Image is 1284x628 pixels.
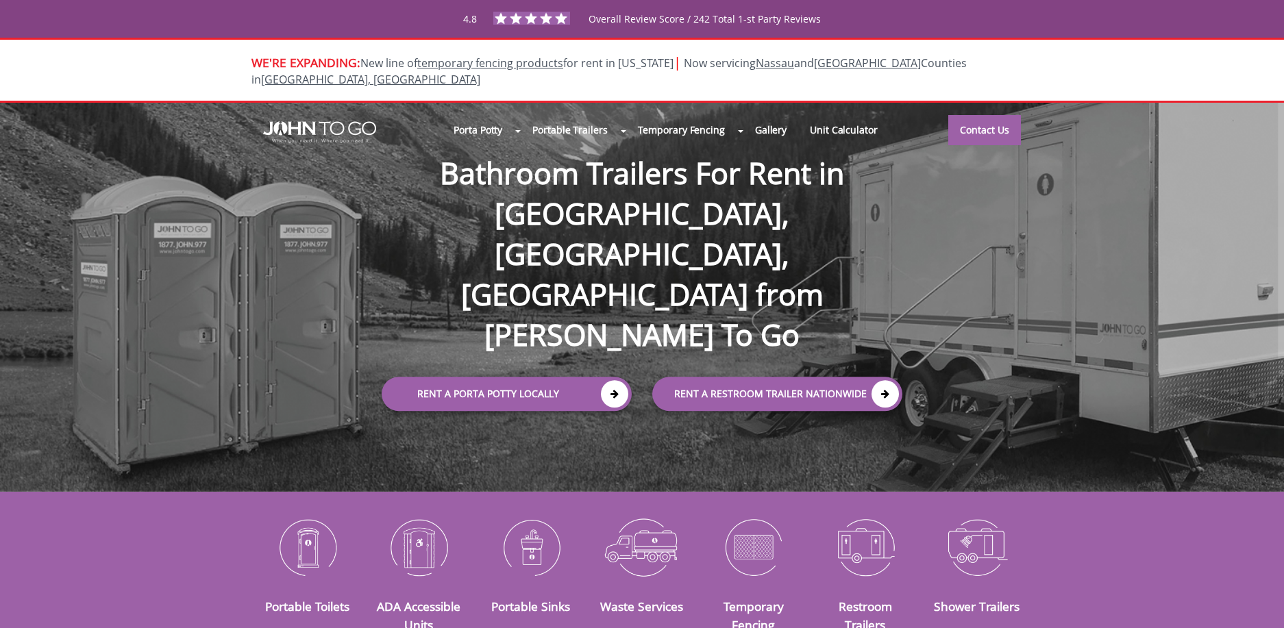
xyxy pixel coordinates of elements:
[589,12,821,53] span: Overall Review Score / 242 Total 1-st Party Reviews
[263,121,376,143] img: JOHN to go
[652,377,902,411] a: rent a RESTROOM TRAILER Nationwide
[931,512,1022,583] img: Shower-Trailers-icon_N.png
[819,512,911,583] img: Restroom-Trailers-icon_N.png
[251,54,360,71] span: WE'RE EXPANDING:
[1229,573,1284,628] button: Live Chat
[814,55,921,71] a: [GEOGRAPHIC_DATA]
[265,598,349,614] a: Portable Toilets
[948,115,1021,145] a: Contact Us
[626,115,737,145] a: Temporary Fencing
[491,598,570,614] a: Portable Sinks
[600,598,683,614] a: Waste Services
[485,512,576,583] img: Portable-Sinks-icon_N.png
[756,55,794,71] a: Nassau
[442,115,514,145] a: Porta Potty
[798,115,889,145] a: Unit Calculator
[708,512,799,583] img: Temporary-Fencing-cion_N.png
[382,377,632,411] a: Rent a Porta Potty Locally
[463,12,477,25] span: 4.8
[743,115,798,145] a: Gallery
[262,512,353,583] img: Portable-Toilets-icon_N.png
[251,55,967,88] span: New line of for rent in [US_STATE]
[521,115,619,145] a: Portable Trailers
[373,512,465,583] img: ADA-Accessible-Units-icon_N.png
[674,53,681,71] span: |
[368,109,916,355] h1: Bathroom Trailers For Rent in [GEOGRAPHIC_DATA], [GEOGRAPHIC_DATA], [GEOGRAPHIC_DATA] from [PERSO...
[934,598,1020,614] a: Shower Trailers
[417,55,563,71] a: temporary fencing products
[597,512,688,583] img: Waste-Services-icon_N.png
[261,72,480,87] a: [GEOGRAPHIC_DATA], [GEOGRAPHIC_DATA]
